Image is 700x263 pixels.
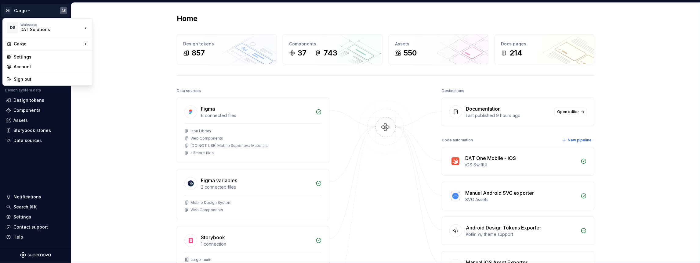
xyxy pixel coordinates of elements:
div: Sign out [14,76,89,82]
div: DS [7,22,18,33]
div: Cargo [14,41,83,47]
div: Workspace [20,23,83,27]
div: DAT Solutions [20,27,72,33]
div: Settings [14,54,89,60]
div: Account [14,64,89,70]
